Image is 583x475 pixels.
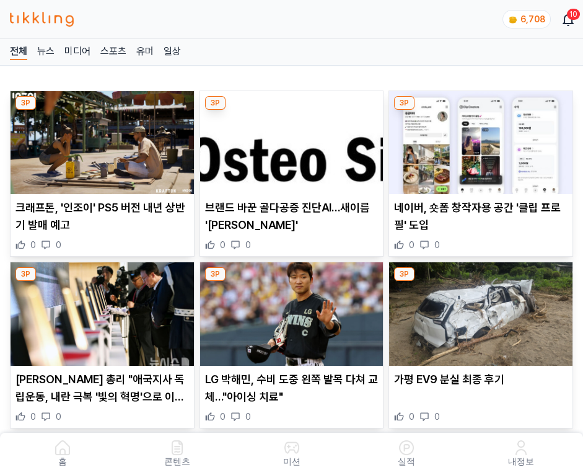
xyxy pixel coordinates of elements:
[30,239,36,251] span: 0
[284,440,299,455] img: 미션
[15,96,36,110] div: 3P
[434,411,440,423] span: 0
[409,239,414,251] span: 0
[15,267,36,281] div: 3P
[220,411,226,423] span: 0
[245,239,251,251] span: 0
[520,14,545,24] span: 6,708
[200,262,384,365] img: LG 박해민, 수비 도중 왼쪽 발목 다쳐 교체…"아이싱 치료"
[409,411,414,423] span: 0
[164,455,190,468] p: 콘텐츠
[234,438,349,470] button: 미션
[58,455,67,468] p: 홈
[11,91,194,194] img: 크래프톤, '인조이' PS5 버전 내년 상반기 발매 예고
[15,199,189,234] p: 크래프톤, '인조이' PS5 버전 내년 상반기 발매 예고
[514,440,528,455] img: 내정보
[205,96,226,110] div: 3P
[434,239,440,251] span: 0
[164,44,181,60] a: 일상
[120,438,234,470] a: 콘텐츠
[220,239,226,251] span: 0
[399,440,414,455] img: 실적
[199,262,384,428] div: 3P LG 박해민, 수비 도중 왼쪽 발목 다쳐 교체…"아이싱 치료" LG 박해민, 수비 도중 왼쪽 발목 다쳐 교체…"아이싱 치료" 0 0
[170,440,185,455] img: 콘텐츠
[389,91,572,194] img: 네이버, 숏폼 창작자용 공간 '클립 프로필' 도입
[283,455,300,468] p: 미션
[563,12,573,27] a: 10
[205,267,226,281] div: 3P
[11,262,194,365] img: 김 총리 "애국지사 독립운동, 내란 극복 '빛의 혁명'으로 이어져"
[5,438,120,470] a: 홈
[200,91,384,194] img: 브랜드 바꾼 골다공증 진단AI…새이름 '오스테오 시그널'
[30,411,36,423] span: 0
[502,10,548,29] a: coin 6,708
[56,411,61,423] span: 0
[394,371,568,388] p: 가평 EV9 분실 최종 후기
[394,199,568,234] p: 네이버, 숏폼 창작자용 공간 '클립 프로필' 도입
[398,455,415,468] p: 실적
[388,91,573,257] div: 3P 네이버, 숏폼 창작자용 공간 '클립 프로필' 도입 네이버, 숏폼 창작자용 공간 '클립 프로필' 도입 0 0
[100,44,126,60] a: 스포츠
[136,44,154,60] a: 유머
[349,438,463,470] a: 실적
[56,239,61,251] span: 0
[64,44,90,60] a: 미디어
[205,371,379,406] p: LG 박해민, 수비 도중 왼쪽 발목 다쳐 교체…"아이싱 치료"
[508,455,534,468] p: 내정보
[389,262,572,365] img: 가평 EV9 분실 최종 후기
[199,91,384,257] div: 3P 브랜드 바꾼 골다공증 진단AI…새이름 '오스테오 시그널' 브랜드 바꾼 골다공증 진단AI…새이름 '[PERSON_NAME]' 0 0
[10,12,74,27] img: 티끌링
[394,267,414,281] div: 3P
[205,199,379,234] p: 브랜드 바꾼 골다공증 진단AI…새이름 '[PERSON_NAME]'
[388,262,573,428] div: 3P 가평 EV9 분실 최종 후기 가평 EV9 분실 최종 후기 0 0
[15,371,189,406] p: [PERSON_NAME] 총리 "애국지사 독립운동, 내란 극복 '빛의 혁명'으로 이어져"
[37,44,55,60] a: 뉴스
[567,9,580,20] div: 10
[463,438,578,470] a: 내정보
[394,96,414,110] div: 3P
[508,15,518,25] img: coin
[245,411,251,423] span: 0
[10,91,195,257] div: 3P 크래프톤, '인조이' PS5 버전 내년 상반기 발매 예고 크래프톤, '인조이' PS5 버전 내년 상반기 발매 예고 0 0
[55,440,70,455] img: 홈
[10,262,195,428] div: 3P 김 총리 "애국지사 독립운동, 내란 극복 '빛의 혁명'으로 이어져" [PERSON_NAME] 총리 "애국지사 독립운동, 내란 극복 '빛의 혁명'으로 이어져" 0 0
[10,44,27,60] a: 전체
